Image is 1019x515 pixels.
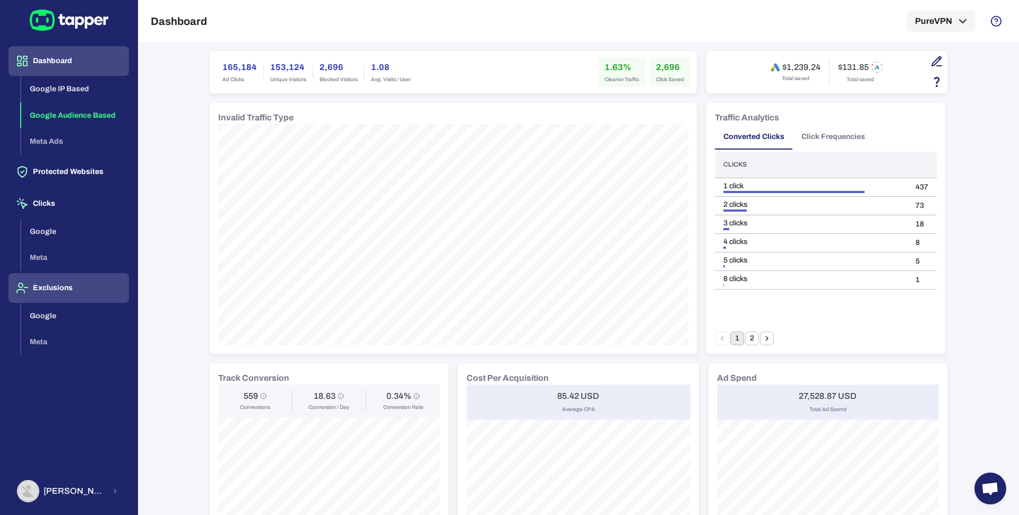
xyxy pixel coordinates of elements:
[21,76,129,102] button: Google IP Based
[338,393,344,399] svg: Conversion / Day
[8,157,129,187] button: Protected Websites
[656,76,684,83] span: Click Saved
[723,256,899,265] div: 5 clicks
[218,372,289,385] h6: Track Conversion
[847,76,874,83] span: Total saved
[383,404,424,411] span: Conversion Rate
[8,198,129,207] a: Clicks
[270,76,306,83] span: Unique Visitors
[907,233,937,252] td: 8
[319,61,358,74] h6: 2,696
[907,178,937,196] td: 437
[605,76,639,83] span: Cleaner Traffic
[467,372,549,385] h6: Cost Per Acquisition
[656,61,684,74] h6: 2,696
[928,73,946,91] button: Estimation based on the quantity of invalid click x cost-per-click.
[21,102,129,129] button: Google Audience Based
[8,167,129,176] a: Protected Websites
[907,252,937,270] td: 5
[21,219,129,245] button: Google
[906,11,975,32] button: PureVPN
[314,391,335,401] h6: 18.63
[21,226,129,235] a: Google
[44,486,106,496] span: [PERSON_NAME] [PERSON_NAME]
[723,237,899,247] div: 4 clicks
[907,196,937,215] td: 73
[907,215,937,233] td: 18
[308,404,349,411] span: Conversion / Day
[717,372,757,385] h6: Ad Spend
[799,391,857,401] h6: 27,528.87 USD
[782,62,821,73] h6: $1,239.24
[782,75,809,82] span: Total saved
[222,61,257,74] h6: 165,184
[723,219,899,228] div: 3 clicks
[21,84,129,93] a: Google IP Based
[21,110,129,119] a: Google Audience Based
[838,62,869,73] h6: $131.85
[8,46,129,76] button: Dashboard
[715,331,774,345] nav: pagination navigation
[244,391,258,401] h6: 559
[386,391,411,401] h6: 0.34%
[605,61,639,74] h6: 1.63%
[907,270,937,289] td: 1
[8,56,129,65] a: Dashboard
[715,124,793,150] button: Converted Clicks
[413,393,420,399] svg: Conversion Rate
[715,152,907,178] th: Clicks
[730,331,744,345] button: page 1
[8,189,129,219] button: Clicks
[723,200,899,210] div: 2 clicks
[760,331,774,345] button: Go to next page
[218,111,293,124] h6: Invalid Traffic Type
[745,331,759,345] button: Go to page 2
[8,273,129,303] button: Exclusions
[8,476,129,507] button: Abdul Haseeb[PERSON_NAME] [PERSON_NAME]
[18,481,38,501] img: Abdul Haseeb
[319,76,358,83] span: Blocked Visitors
[21,303,129,329] button: Google
[562,406,595,413] span: Average CPA
[371,61,411,74] h6: 1.08
[809,406,847,413] span: Total Ad Spend
[270,61,306,74] h6: 153,124
[793,124,874,150] button: Click Frequencies
[723,181,899,191] div: 1 click
[21,310,129,319] a: Google
[8,283,129,292] a: Exclusions
[240,404,270,411] span: Conversions
[557,391,599,401] h6: 85.42 USD
[723,274,899,284] div: 8 clicks
[151,15,207,28] h5: Dashboard
[222,76,257,83] span: Ad Clicks
[371,76,411,83] span: Avg. Visits / User
[260,393,266,399] svg: Conversions
[715,111,779,124] h6: Traffic Analytics
[974,473,1006,504] div: Open chat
